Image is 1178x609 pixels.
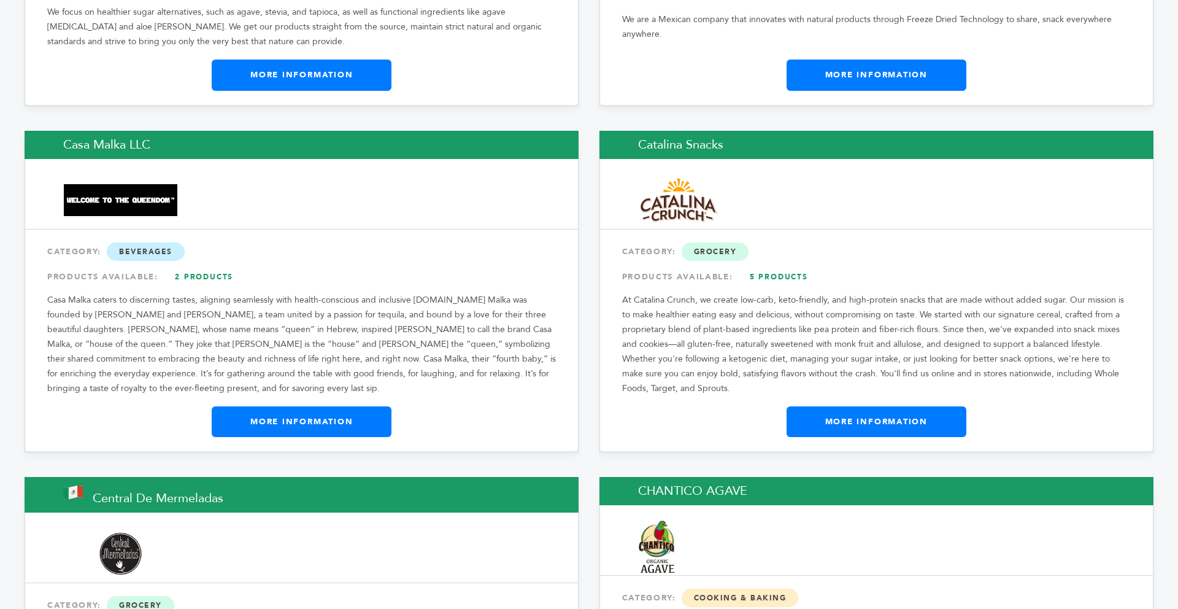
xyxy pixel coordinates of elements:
[787,60,966,90] a: More Information
[64,184,177,217] img: Casa Malka LLC
[622,12,1131,42] p: We are a Mexican company that innovates with natural products through Freeze Dried Technology to ...
[47,241,556,263] div: CATEGORY:
[622,241,1131,263] div: CATEGORY:
[64,533,177,575] img: Central de Mermeladas
[212,406,391,437] a: More Information
[599,131,1153,159] h2: Catalina Snacks
[63,486,83,499] img: This brand is from Mexico (MX)
[107,242,185,261] span: Beverages
[639,521,674,573] img: CHANTICO AGAVE
[682,242,749,261] span: Grocery
[161,266,247,288] a: 2 Products
[25,131,579,159] h2: Casa Malka LLC
[682,589,799,607] span: Cooking & Baking
[599,477,1153,505] h2: CHANTICO AGAVE
[47,5,556,49] p: We focus on healthier sugar alternatives, such as agave, stevia, and tapioca, as well as function...
[47,266,556,288] div: PRODUCTS AVAILABLE:
[736,266,822,288] a: 5 Products
[622,266,1131,288] div: PRODUCTS AVAILABLE:
[622,293,1131,396] p: At Catalina Crunch, we create low-carb, keto-friendly, and high-protein snacks that are made with...
[25,477,579,513] h2: Central de Mermeladas
[622,587,1131,609] div: CATEGORY:
[787,406,966,437] a: More Information
[212,60,391,90] a: More Information
[639,174,720,227] img: Catalina Snacks
[47,293,556,396] p: Casa Malka caters to discerning tastes, aligning seamlessly with health-conscious and inclusive [...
